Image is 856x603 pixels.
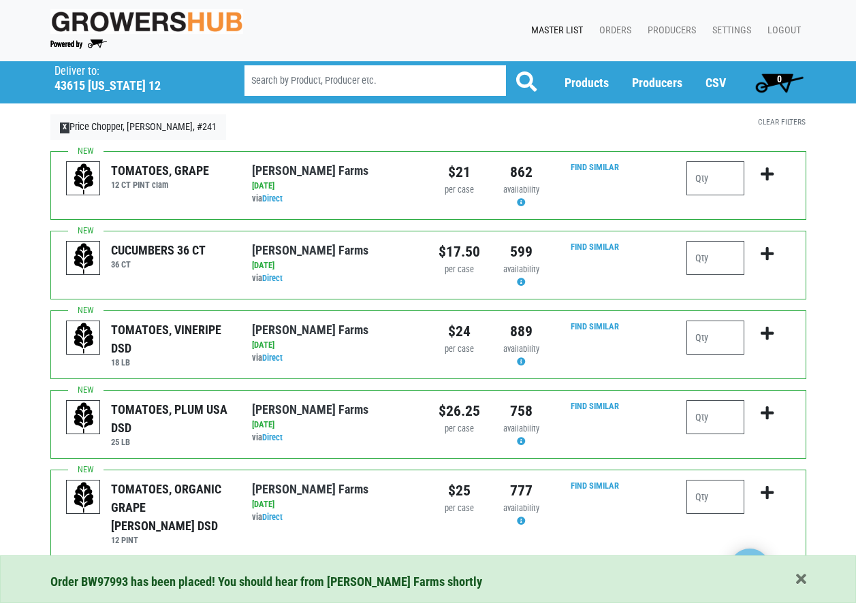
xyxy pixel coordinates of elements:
[252,323,368,337] a: [PERSON_NAME] Farms
[501,241,542,263] div: 599
[262,353,283,363] a: Direct
[252,419,417,431] div: [DATE]
[111,400,232,437] div: TOMATOES, PLUM USA DSD
[54,65,210,78] p: Deliver to:
[54,61,220,93] span: Price Chopper, Alex Bay, #241 (43615 NY-12, Alexandria Bay, NY 13607, USA)
[111,535,232,545] h6: 12 PINT
[503,184,539,195] span: availability
[111,321,232,357] div: TOMATOES, VINERIPE DSD
[571,321,619,331] a: Find Similar
[571,162,619,172] a: Find Similar
[501,480,542,502] div: 777
[262,273,283,283] a: Direct
[758,117,806,127] a: Clear Filters
[111,241,206,259] div: CUCUMBERS 36 CT
[701,18,757,44] a: Settings
[54,78,210,93] h5: 43615 [US_STATE] 12
[111,180,209,190] h6: 12 CT PINT clam
[686,161,744,195] input: Qty
[50,39,107,49] img: Powered by Big Wheelbarrow
[520,18,588,44] a: Master List
[571,401,619,411] a: Find Similar
[749,69,810,96] a: 0
[686,321,744,355] input: Qty
[67,162,101,196] img: placeholder-variety-43d6402dacf2d531de610a020419775a.svg
[637,18,701,44] a: Producers
[252,243,368,257] a: [PERSON_NAME] Farms
[60,123,70,133] span: X
[503,503,539,513] span: availability
[588,18,637,44] a: Orders
[252,352,417,365] div: via
[501,161,542,183] div: 862
[439,241,480,263] div: $17.50
[111,357,232,368] h6: 18 LB
[439,343,480,356] div: per case
[244,65,506,96] input: Search by Product, Producer etc.
[503,423,539,434] span: availability
[571,242,619,252] a: Find Similar
[439,423,480,436] div: per case
[252,431,417,444] div: via
[252,339,417,352] div: [DATE]
[252,498,417,511] div: [DATE]
[67,242,101,276] img: placeholder-variety-43d6402dacf2d531de610a020419775a.svg
[252,402,368,417] a: [PERSON_NAME] Farms
[67,401,101,435] img: placeholder-variety-43d6402dacf2d531de610a020419775a.svg
[262,193,283,203] a: Direct
[757,18,806,44] a: Logout
[439,263,480,276] div: per case
[439,321,480,342] div: $24
[706,76,726,90] a: CSV
[439,161,480,183] div: $21
[252,482,368,496] a: [PERSON_NAME] Farms
[439,400,480,422] div: $26.25
[262,512,283,522] a: Direct
[571,480,619,491] a: Find Similar
[252,511,417,524] div: via
[262,432,283,442] a: Direct
[503,344,539,354] span: availability
[252,193,417,206] div: via
[50,572,806,591] div: Order BW97993 has been placed! You should hear from [PERSON_NAME] Farms shortly
[686,480,744,514] input: Qty
[111,480,232,535] div: TOMATOES, ORGANIC GRAPE [PERSON_NAME] DSD
[686,400,744,434] input: Qty
[777,74,782,84] span: 0
[632,76,682,90] a: Producers
[439,480,480,502] div: $25
[501,400,542,422] div: 758
[252,163,368,178] a: [PERSON_NAME] Farms
[111,437,232,447] h6: 25 LB
[252,272,417,285] div: via
[111,161,209,180] div: TOMATOES, GRAPE
[50,9,244,34] img: original-fc7597fdc6adbb9d0e2ae620e786d1a2.jpg
[686,241,744,275] input: Qty
[67,480,101,515] img: placeholder-variety-43d6402dacf2d531de610a020419775a.svg
[50,114,227,140] a: XPrice Chopper, [PERSON_NAME], #241
[503,264,539,274] span: availability
[252,259,417,272] div: [DATE]
[565,76,609,90] a: Products
[252,180,417,193] div: [DATE]
[67,321,101,355] img: placeholder-variety-43d6402dacf2d531de610a020419775a.svg
[439,184,480,197] div: per case
[111,259,206,270] h6: 36 CT
[439,502,480,515] div: per case
[501,321,542,342] div: 889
